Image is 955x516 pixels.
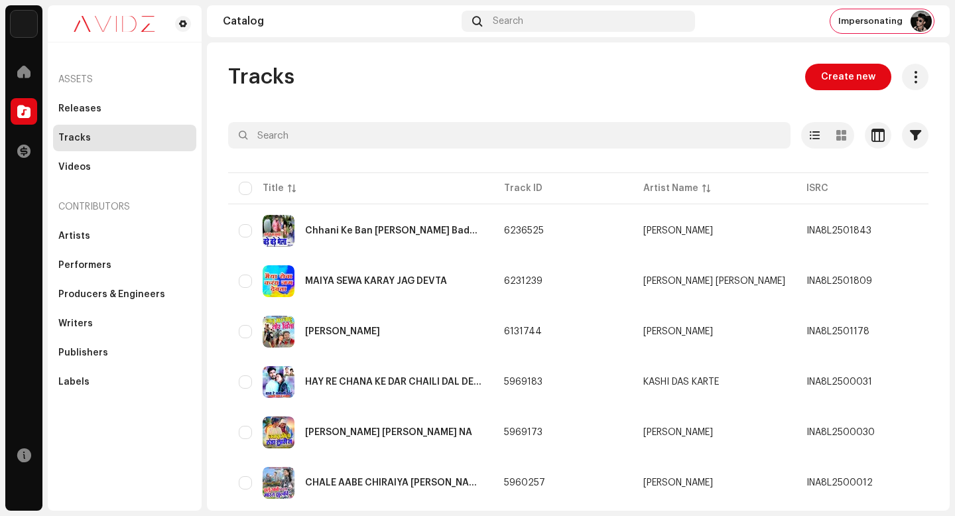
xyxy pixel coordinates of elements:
div: CHALE AABE CHIRAIYA MARAT JHULKI [305,478,483,487]
div: KASHI DAS KARTE [643,377,719,387]
span: Create new [821,64,875,90]
re-m-nav-item: Producers & Engineers [53,281,196,308]
div: Producers & Engineers [58,289,165,300]
div: INA8L2501843 [806,226,871,235]
div: INA8L2501178 [806,327,869,336]
span: Ravendra Markam [643,226,785,235]
div: INA8L2501809 [806,277,872,286]
div: [PERSON_NAME] [643,478,713,487]
span: LAXMIKANT NANDVANSHI [643,327,785,336]
span: 6231239 [504,277,542,286]
img: 3c2b0004-f923-4c3c-95d1-6d19513c7a68 [263,467,294,499]
div: [PERSON_NAME] [643,327,713,336]
img: 8d6ee889-b8a1-42e2-993c-f9b3c7f41692 [263,316,294,348]
div: Releases [58,103,101,114]
div: [PERSON_NAME] [PERSON_NAME] [643,277,785,286]
span: 5969173 [504,428,542,437]
span: GUDDA YADAV [643,478,785,487]
span: GUDDA YADAV [643,428,785,437]
button: Create new [805,64,891,90]
re-m-nav-item: Performers [53,252,196,279]
div: Title [263,182,284,195]
div: [PERSON_NAME] [643,226,713,235]
img: 301754d4-607a-4ecc-9090-88185f395718 [263,215,294,247]
span: Tracks [228,64,294,90]
div: JAWARA MOLA THANDA LAGE NA [305,428,472,437]
span: KASHI DAS KARTE [643,377,785,387]
img: 140f7580-d3c5-407d-934e-66b21a793c10 [263,366,294,398]
re-m-nav-item: Tracks [53,125,196,151]
re-m-nav-item: Artists [53,223,196,249]
re-a-nav-header: Assets [53,64,196,96]
div: Janu Mar Jahu Tor Bina [305,327,380,336]
input: Search [228,122,791,149]
re-m-nav-item: Releases [53,96,196,122]
div: Catalog [223,16,456,27]
span: Impersonating [838,16,903,27]
div: Chhani Ke Ban Kumra Bade Bade Bhela [305,226,483,235]
div: Writers [58,318,93,329]
div: Artists [58,231,90,241]
re-m-nav-item: Videos [53,154,196,180]
img: c600e389-1a54-436c-a250-c72f2fcd1427 [911,11,932,32]
div: INA8L2500030 [806,428,875,437]
img: 10d72f0b-d06a-424f-aeaa-9c9f537e57b6 [11,11,37,37]
img: 36d84ae6-4bc1-42c3-9cf3-cfbbb16e6556 [263,265,294,297]
div: INA8L2500012 [806,478,873,487]
div: Publishers [58,348,108,358]
re-m-nav-item: Writers [53,310,196,337]
span: Search [493,16,523,27]
img: 48468632-28a4-42fc-a18e-4ac7d3d5a159 [263,417,294,448]
re-a-nav-header: Contributors [53,191,196,223]
div: Tracks [58,133,91,143]
img: 0c631eef-60b6-411a-a233-6856366a70de [58,16,170,32]
div: Artist Name [643,182,698,195]
div: INA8L2500031 [806,377,872,387]
re-m-nav-item: Publishers [53,340,196,366]
span: 5969183 [504,377,542,387]
span: Dhan Singh Partel [643,277,785,286]
div: Videos [58,162,91,172]
span: 6236525 [504,226,544,235]
div: [PERSON_NAME] [643,428,713,437]
div: Labels [58,377,90,387]
span: 6131744 [504,327,542,336]
div: Performers [58,260,111,271]
div: MAIYA SEWA KARAY JAG DEVTA [305,277,447,286]
re-m-nav-item: Labels [53,369,196,395]
div: HAY RE CHANA KE DAR CHAILI DAL DE MASALA [305,377,483,387]
span: 5960257 [504,478,545,487]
